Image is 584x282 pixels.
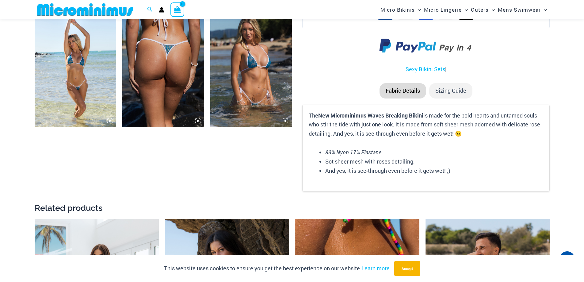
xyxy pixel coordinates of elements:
[325,149,381,156] em: 83% Nyon 17% Elastane
[147,6,153,14] a: Search icon link
[35,203,550,213] h2: Related products
[302,65,549,74] p: |
[469,2,496,17] a: OutersMenu ToggleMenu Toggle
[210,5,292,127] img: Waves Breaking Ocean 312 Top 456 Bottom
[378,1,550,18] nav: Site Navigation
[309,111,543,138] p: The is made for the bold hearts and untamed souls who stir the tide with just one look. It is mad...
[429,83,472,99] li: Sizing Guide
[35,5,116,127] img: Waves Breaking Ocean 312 Top 456 Bottom
[380,2,415,17] span: Micro Bikinis
[361,265,390,272] a: Learn more
[541,2,547,17] span: Menu Toggle
[164,264,390,273] p: This website uses cookies to ensure you get the best experience on our website.
[489,2,495,17] span: Menu Toggle
[415,2,421,17] span: Menu Toggle
[380,83,426,99] li: Fabric Details
[498,2,541,17] span: Mens Swimwear
[462,2,468,17] span: Menu Toggle
[422,2,469,17] a: Micro LingerieMenu ToggleMenu Toggle
[379,2,422,17] a: Micro BikinisMenu ToggleMenu Toggle
[496,2,548,17] a: Mens SwimwearMenu ToggleMenu Toggle
[35,3,136,17] img: MM SHOP LOGO FLAT
[170,2,185,17] a: View Shopping Cart, empty
[471,2,489,17] span: Outers
[325,157,543,166] li: Sot sheer mesh with roses detailing.
[318,112,423,119] b: New Microminimus Waves Breaking Bikini
[122,5,204,127] img: Waves Breaking Ocean 456 Bottom
[406,65,445,73] a: Sexy Bikini Sets
[159,7,164,13] a: Account icon link
[394,261,420,276] button: Accept
[424,2,462,17] span: Micro Lingerie
[325,166,543,176] li: And yes, it is see-through even before it gets wet! ;)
